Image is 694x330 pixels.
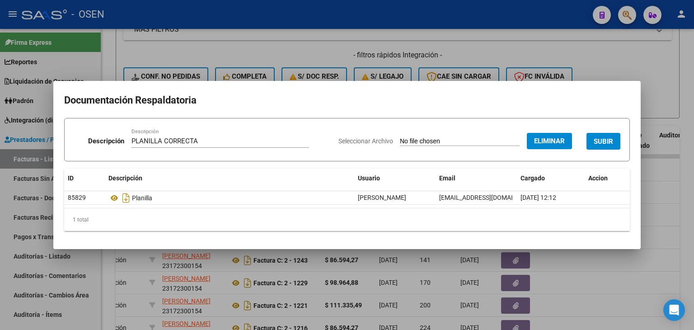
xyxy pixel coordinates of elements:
[108,191,351,205] div: Planilla
[520,174,545,182] span: Cargado
[88,136,124,146] p: Descripción
[594,137,613,146] span: SUBIR
[436,169,517,188] datatable-header-cell: Email
[517,169,585,188] datatable-header-cell: Cargado
[120,191,132,205] i: Descargar documento
[527,133,572,149] button: Eliminar
[439,174,455,182] span: Email
[358,174,380,182] span: Usuario
[534,137,565,145] span: Eliminar
[439,194,539,201] span: [EMAIL_ADDRESS][DOMAIN_NAME]
[108,174,142,182] span: Descripción
[586,133,620,150] button: SUBIR
[520,194,556,201] span: [DATE] 12:12
[64,208,630,231] div: 1 total
[68,174,74,182] span: ID
[68,194,86,201] span: 85829
[585,169,630,188] datatable-header-cell: Accion
[354,169,436,188] datatable-header-cell: Usuario
[358,194,406,201] span: [PERSON_NAME]
[338,137,393,145] span: Seleccionar Archivo
[588,174,608,182] span: Accion
[105,169,354,188] datatable-header-cell: Descripción
[64,169,105,188] datatable-header-cell: ID
[663,299,685,321] div: Open Intercom Messenger
[64,92,630,109] h2: Documentación Respaldatoria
